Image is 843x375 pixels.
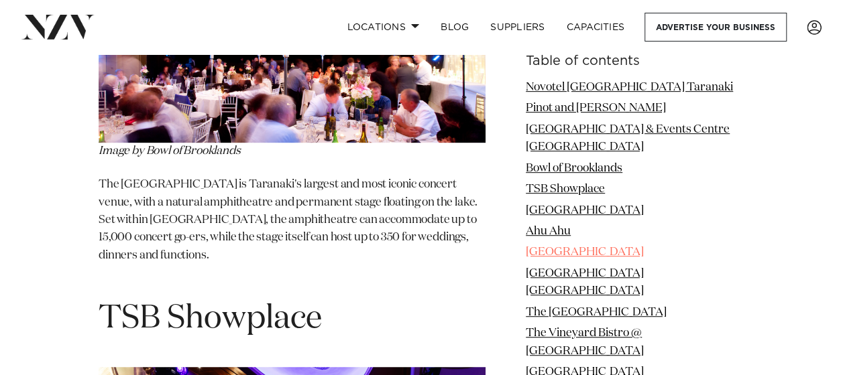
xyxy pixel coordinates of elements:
[480,13,555,42] a: SUPPLIERS
[526,183,605,195] a: TSB Showplace
[526,124,730,153] a: [GEOGRAPHIC_DATA] & Events Centre [GEOGRAPHIC_DATA]
[526,327,644,356] a: The Vineyard Bistro @ [GEOGRAPHIC_DATA]
[526,163,622,174] a: Bowl of Brooklands
[99,179,477,260] span: The [GEOGRAPHIC_DATA] is Taranaki's largest and most iconic concert venue, with a natural amphith...
[526,307,667,318] a: The [GEOGRAPHIC_DATA]
[21,15,95,39] img: nzv-logo.png
[526,54,744,68] h6: Table of contents
[526,226,571,237] a: Ahu Ahu
[526,247,644,258] a: [GEOGRAPHIC_DATA]
[430,13,480,42] a: BLOG
[644,13,787,42] a: Advertise your business
[526,268,644,297] a: [GEOGRAPHIC_DATA] [GEOGRAPHIC_DATA]
[526,205,644,216] a: [GEOGRAPHIC_DATA]
[336,13,430,42] a: Locations
[556,13,636,42] a: Capacities
[526,102,666,114] a: Pinot and [PERSON_NAME]
[99,145,240,157] span: Image by Bowl of Brooklands
[526,82,733,93] a: Novotel [GEOGRAPHIC_DATA] Taranaki
[99,303,322,335] span: TSB Showplace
